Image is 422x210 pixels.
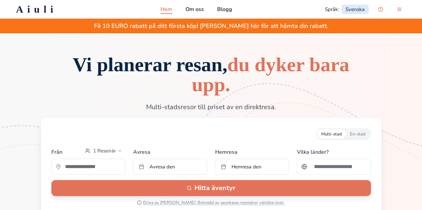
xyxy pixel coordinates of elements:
[160,5,172,13] a: Hem
[342,5,369,14] a: Svenska
[393,3,406,16] button: menu-button
[51,180,371,196] button: Hitta äventyr
[5,3,68,15] a: Aiuli
[317,129,346,139] button: Multi-city
[93,147,116,154] span: 1 Resenär
[192,54,349,96] span: du dyker bara upp.
[149,163,175,170] span: Avresa den
[99,103,323,112] p: Multi-stadsresor till priset av en direktresa.
[297,145,371,156] label: Vilka länder?
[325,6,339,13] span: Språk :
[215,145,289,156] label: Hemresa
[51,148,62,156] label: Från
[316,128,371,140] div: Trip style
[217,5,232,13] a: Blogg
[82,145,125,156] button: Select passengers
[310,160,367,173] input: Sök efter ett land
[185,5,204,13] a: Om oss
[232,163,262,170] span: Hemresa den
[215,159,289,175] button: Hemresa den
[143,200,285,205] span: Drivs av [PERSON_NAME]. Betrodd av spontana resenärer världen över.
[133,145,207,156] label: Avresa
[16,3,57,15] h2: Aiuli
[73,54,350,96] span: Vi planerar resan,
[133,159,207,175] button: Avresa den
[346,129,370,139] button: Single-city
[374,3,387,16] button: Open support chat
[137,200,285,205] button: Drivs av [PERSON_NAME]. Betrodd av spontana resenärer världen över.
